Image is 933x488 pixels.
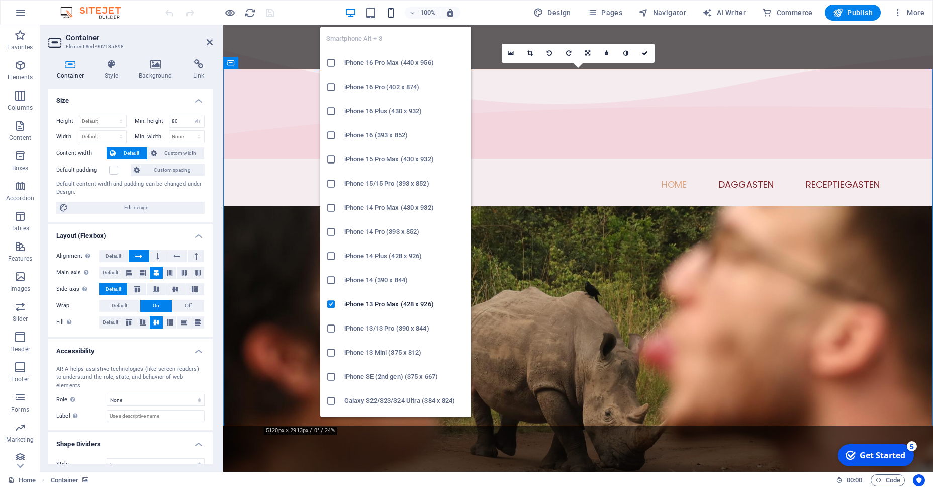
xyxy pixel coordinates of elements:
[344,153,465,166] h6: iPhone 15 Pro Max (430 x 932)
[56,134,79,139] label: Width
[635,44,655,63] a: Confirm ( Ctrl ⏎ )
[97,59,131,80] h4: Style
[344,298,465,310] h6: iPhone 13 Pro Max (428 x 926)
[762,8,813,18] span: Commerce
[56,300,99,312] label: Wrap
[48,89,213,107] h4: Size
[160,147,202,159] span: Custom width
[533,8,571,18] span: Design
[56,461,69,467] span: Style
[66,33,213,42] h2: Container
[344,178,465,190] h6: iPhone 15/15 Pro (393 x 852)
[8,474,36,486] a: Click to cancel selection. Double-click to open Pages
[56,267,99,279] label: Main axis
[66,42,193,51] h3: Element #ed-902135898
[56,147,107,159] label: Content width
[502,44,521,63] a: Select files from the file manager, stock photos, or upload file(s)
[344,347,465,359] h6: iPhone 13 Mini (375 x 812)
[48,339,213,357] h4: Accessibility
[48,224,213,242] h4: Layout (Flexbox)
[48,432,213,450] h4: Shape Dividers
[344,371,465,383] h6: iPhone SE (2nd gen) (375 x 667)
[135,118,169,124] label: Min. height
[56,410,107,422] label: Label
[9,134,31,142] p: Content
[48,59,97,80] h4: Container
[58,7,133,19] img: Editor Logo
[119,147,144,159] span: Default
[131,59,185,80] h4: Background
[540,44,559,63] a: Rotate left 90°
[56,365,205,390] div: ARIA helps assistive technologies (like screen readers) to understand the role, state, and behavi...
[56,180,205,197] div: Default content width and padding can be changed under Design.
[56,283,99,295] label: Side axis
[344,202,465,214] h6: iPhone 14 Pro Max (430 x 932)
[344,250,465,262] h6: iPhone 14 Plus (428 x 926)
[148,147,205,159] button: Custom width
[56,250,99,262] label: Alignment
[10,285,31,293] p: Images
[244,7,256,19] button: reload
[103,316,118,329] span: Default
[854,476,855,484] span: :
[106,283,121,295] span: Default
[56,316,99,329] label: Fill
[25,10,70,21] div: Get Started
[587,8,622,18] span: Pages
[7,43,33,51] p: Favorites
[578,44,597,63] a: Change orientation
[344,105,465,117] h6: iPhone 16 Plus (430 x 932)
[847,474,862,486] span: 00 00
[344,226,465,238] h6: iPhone 14 Pro (393 x 852)
[6,436,34,444] p: Marketing
[51,474,89,486] nav: breadcrumb
[56,202,205,214] button: Edit design
[224,7,236,19] button: Click here to leave preview mode and continue editing
[244,7,256,19] i: Reload page
[56,164,109,176] label: Default padding
[11,375,29,383] p: Footer
[8,255,32,263] p: Features
[107,410,205,422] input: Use a descriptive name
[10,345,30,353] p: Header
[172,300,204,312] button: Off
[135,134,169,139] label: Min. width
[344,129,465,141] h6: iPhone 16 (393 x 852)
[103,267,118,279] span: Default
[529,5,575,21] button: Design
[559,44,578,63] a: Rotate right 90°
[184,59,213,80] h4: Link
[702,8,746,18] span: AI Writer
[140,300,172,312] button: On
[529,5,575,21] div: Design (Ctrl+Alt+Y)
[99,250,128,262] button: Default
[56,394,78,406] span: Role
[6,194,34,202] p: Accordion
[99,316,122,329] button: Default
[71,202,202,214] span: Edit design
[107,147,147,159] button: Default
[131,164,205,176] button: Custom spacing
[8,104,33,112] p: Columns
[8,73,33,82] p: Elements
[13,315,28,323] p: Slider
[638,8,686,18] span: Navigator
[833,8,873,18] span: Publish
[583,5,626,21] button: Pages
[836,474,863,486] h6: Session time
[893,8,924,18] span: More
[344,81,465,93] h6: iPhone 16 Pro (402 x 874)
[99,283,127,295] button: Default
[344,322,465,335] h6: iPhone 13/13 Pro (390 x 844)
[12,164,29,172] p: Boxes
[72,1,82,11] div: 5
[597,44,616,63] a: Blur
[616,44,635,63] a: Greyscale
[82,477,88,483] i: This element contains a background
[185,300,192,312] span: Off
[405,7,440,19] button: 100%
[913,474,925,486] button: Usercentrics
[871,474,905,486] button: Code
[420,7,436,19] h6: 100%
[758,5,817,21] button: Commerce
